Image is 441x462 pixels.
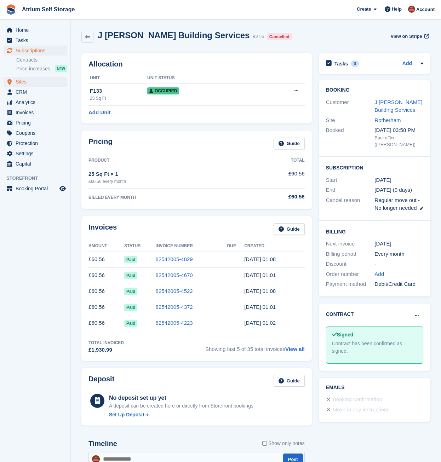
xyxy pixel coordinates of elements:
span: View on Stripe [390,33,422,40]
span: Price increases [16,65,50,72]
h2: Deposit [88,375,114,387]
span: Analytics [16,97,58,107]
th: Unit [88,73,147,84]
div: NEW [55,65,67,72]
th: Amount [88,241,124,252]
a: Preview store [58,184,67,193]
span: [DATE] (9 days) [374,187,412,193]
a: Guide [274,375,305,387]
a: Guide [274,223,305,235]
a: menu [4,118,67,128]
td: £60.56 [88,283,124,299]
div: [DATE] [374,240,423,248]
h2: Tasks [334,60,348,67]
a: Contracts [16,57,67,63]
time: 2025-06-05 00:08:27 UTC [244,288,276,294]
input: Show only notes [262,440,267,447]
span: Invoices [16,108,58,117]
div: Next invoice [326,240,375,248]
p: A deposit can be created here or directly from Storefront bookings. [109,402,255,410]
time: 2025-07-05 00:01:37 UTC [244,272,276,278]
div: Order number [326,270,375,278]
span: Paid [124,272,137,279]
span: Booking Portal [16,184,58,194]
span: Help [392,6,402,13]
th: Created [244,241,305,252]
div: Cancelled [267,33,292,40]
div: 9216 [252,33,264,41]
div: Move in day instructions [333,406,390,414]
a: menu [4,108,67,117]
a: menu [4,184,67,194]
span: Protection [16,138,58,148]
h2: J [PERSON_NAME] Building Services [98,30,250,40]
a: View on Stripe [388,30,430,42]
a: Add Unit [88,109,110,117]
div: Booking confirmation [333,395,382,404]
span: Regular move out - No longer needed [374,197,420,211]
a: Add [374,270,384,278]
a: menu [4,46,67,56]
a: menu [4,25,67,35]
a: menu [4,149,67,158]
td: £60.56 [88,252,124,267]
div: £60.56 every month [88,178,250,185]
div: Every month [374,250,423,258]
div: Start [326,176,375,184]
span: Occupied [147,87,179,94]
div: 25 Sq Ft × 1 [88,170,250,178]
div: Debit/Credit Card [374,280,423,288]
div: No deposit set up yet [109,394,255,402]
div: End [326,186,375,194]
span: Subscriptions [16,46,58,56]
span: Settings [16,149,58,158]
th: Due [227,241,245,252]
th: Unit Status [147,73,255,84]
span: Paid [124,256,137,263]
span: Create [357,6,371,13]
div: Customer [326,98,375,114]
div: £60.56 [250,193,305,201]
th: Product [88,155,250,166]
div: Discount [326,260,375,268]
div: Backoffice ([PERSON_NAME]) [374,134,423,148]
a: 82542005-4522 [156,288,193,294]
div: Signed [332,331,417,339]
a: menu [4,159,67,169]
a: menu [4,35,67,45]
div: Total Invoiced [88,340,124,346]
time: 2022-10-05 00:00:00 UTC [374,176,391,184]
div: Billing period [326,250,375,258]
h2: Timeline [88,440,117,448]
span: Paid [124,320,137,327]
td: £60.56 [88,299,124,315]
span: CRM [16,87,58,97]
div: 25 Sq Ft [90,95,147,102]
a: Add [402,60,412,68]
div: Booked [326,126,375,148]
a: 82542005-4670 [156,272,193,278]
span: Showing last 5 of 35 total invoices [205,340,305,354]
td: £60.56 [88,315,124,331]
h2: Billing [326,228,423,235]
h2: Allocation [88,60,305,68]
a: menu [4,128,67,138]
span: Sites [16,77,58,87]
time: 2025-05-05 00:01:42 UTC [244,304,276,310]
div: Site [326,116,375,125]
a: Rotherham [374,117,401,123]
a: J [PERSON_NAME] Building Services [374,99,422,113]
a: menu [4,97,67,107]
div: Set Up Deposit [109,411,144,418]
h2: Emails [326,385,423,391]
h2: Contract [326,311,354,318]
th: Total [250,155,305,166]
th: Invoice Number [156,241,227,252]
time: 2025-08-05 00:08:19 UTC [244,256,276,262]
a: menu [4,87,67,97]
th: Status [124,241,156,252]
td: £60.56 [250,166,305,188]
div: 0 [351,60,359,67]
div: BILLED EVERY MONTH [88,194,250,201]
div: F133 [90,87,147,95]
